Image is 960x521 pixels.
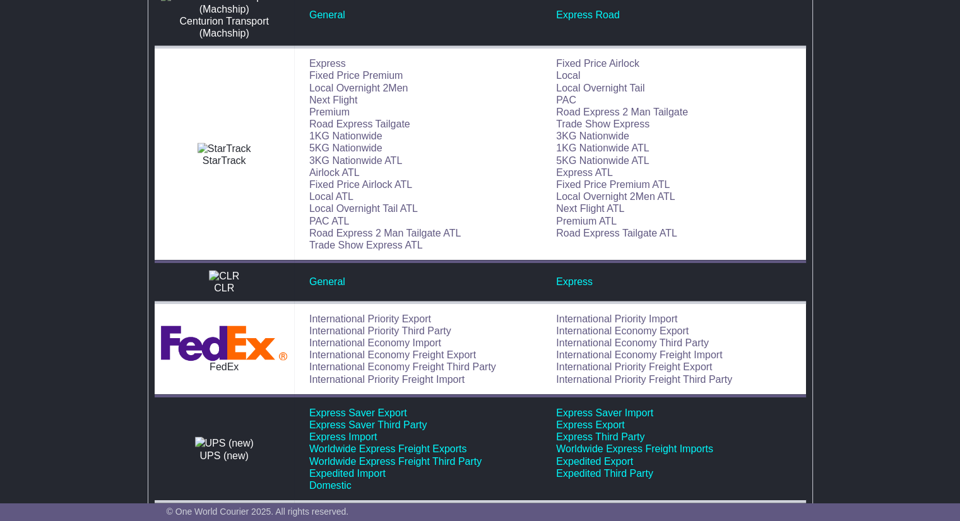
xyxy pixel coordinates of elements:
[556,179,670,190] a: Fixed Price Premium ATL
[161,449,288,461] div: UPS (new)
[309,107,350,117] a: Premium
[309,155,402,166] a: 3KG Nationwide ATL
[161,282,288,294] div: CLR
[309,191,353,202] a: Local ATL
[556,58,639,69] a: Fixed Price Airlock
[309,407,407,418] a: Express Saver Export
[309,325,451,336] a: International Priority Third Party
[309,95,357,105] a: Next Flight
[556,407,653,418] a: Express Saver Import
[556,431,644,442] a: Express Third Party
[309,83,408,93] a: Local Overnight 2Men
[161,155,288,167] div: StarTrack
[309,119,410,129] a: Road Express Tailgate
[556,228,677,238] a: Road Express Tailgate ATL
[556,361,712,372] a: International Priority Freight Export
[309,216,349,226] a: PAC ATL
[309,479,352,490] a: Domestic
[198,143,251,155] img: StarTrack
[309,143,382,153] a: 5KG Nationwide
[556,95,576,105] a: PAC
[195,436,254,448] img: UPS (new)
[309,9,345,20] a: General
[556,203,624,214] a: Next Flight ATL
[309,337,441,348] a: International Economy Import
[309,349,476,360] a: International Economy Freight Export
[556,374,732,385] a: International Priority Freight Third Party
[556,119,649,129] a: Trade Show Express
[556,131,629,141] a: 3KG Nationwide
[556,443,713,454] a: Worldwide Express Freight Imports
[309,467,386,478] a: Expedited Import
[309,361,496,372] a: International Economy Freight Third Party
[309,374,465,385] a: International Priority Freight Import
[556,276,593,287] a: Express
[309,455,482,466] a: Worldwide Express Freight Third Party
[309,70,403,81] a: Fixed Price Premium
[556,313,677,324] a: International Priority Import
[556,9,620,20] a: Express Road
[309,276,345,287] a: General
[161,325,287,361] img: FedEx
[556,455,633,466] a: Expedited Export
[309,443,467,454] a: Worldwide Express Freight Exports
[161,361,288,373] div: FedEx
[209,270,239,282] img: CLR
[556,419,624,430] a: Express Export
[556,337,709,348] a: International Economy Third Party
[309,240,423,250] a: Trade Show Express ATL
[556,191,675,202] a: Local Overnight 2Men ATL
[556,325,689,336] a: International Economy Export
[556,467,653,478] a: Expedited Third Party
[167,506,349,517] span: © One World Courier 2025. All rights reserved.
[556,107,688,117] a: Road Express 2 Man Tailgate
[556,70,580,81] a: Local
[161,15,288,39] div: Centurion Transport (Machship)
[556,349,722,360] a: International Economy Freight Import
[309,58,346,69] a: Express
[309,131,382,141] a: 1KG Nationwide
[309,228,461,238] a: Road Express 2 Man Tailgate ATL
[309,431,377,442] a: Express Import
[556,143,649,153] a: 1KG Nationwide ATL
[309,179,412,190] a: Fixed Price Airlock ATL
[556,216,617,226] a: Premium ATL
[556,167,613,178] a: Express ATL
[309,313,431,324] a: International Priority Export
[309,167,360,178] a: Airlock ATL
[556,83,644,93] a: Local Overnight Tail
[556,155,649,166] a: 5KG Nationwide ATL
[309,419,427,430] a: Express Saver Third Party
[309,203,418,214] a: Local Overnight Tail ATL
